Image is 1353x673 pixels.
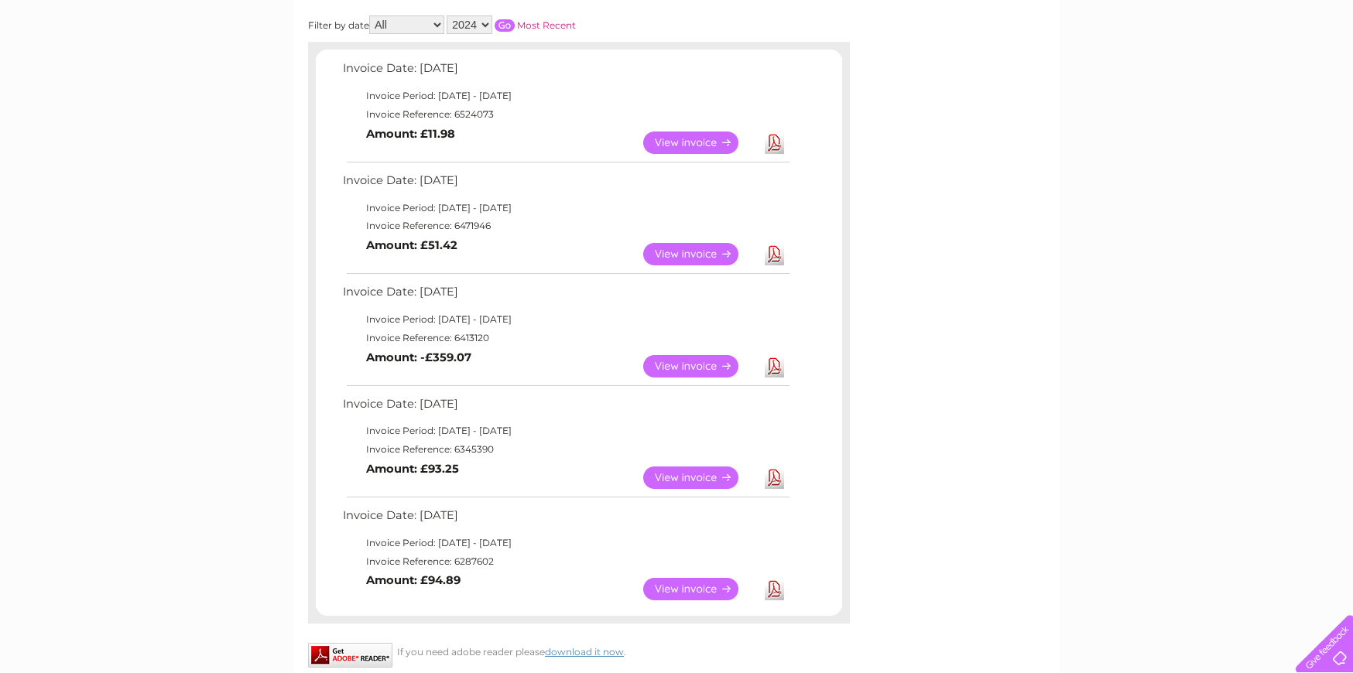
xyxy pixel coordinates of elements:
td: Invoice Period: [DATE] - [DATE] [339,199,792,217]
div: If you need adobe reader please . [308,643,850,658]
td: Invoice Reference: 6287602 [339,552,792,571]
a: Download [765,355,784,377]
a: Water [1081,66,1110,77]
a: Telecoms [1163,66,1209,77]
div: Filter by date [308,15,714,34]
td: Invoice Period: [DATE] - [DATE] [339,422,792,440]
a: Energy [1119,66,1153,77]
a: Download [765,132,784,154]
a: Most Recent [517,19,576,31]
td: Invoice Date: [DATE] [339,58,792,87]
a: 0333 014 3131 [1061,8,1168,27]
td: Invoice Period: [DATE] - [DATE] [339,534,792,552]
td: Invoice Period: [DATE] - [DATE] [339,87,792,105]
div: Clear Business is a trading name of Verastar Limited (registered in [GEOGRAPHIC_DATA] No. 3667643... [312,9,1043,75]
b: Amount: £51.42 [366,238,457,252]
a: download it now [545,646,624,658]
a: View [643,578,757,600]
b: Amount: -£359.07 [366,350,471,364]
b: Amount: £93.25 [366,462,459,476]
td: Invoice Date: [DATE] [339,282,792,310]
a: Download [765,578,784,600]
a: Download [765,243,784,265]
a: Log out [1302,66,1338,77]
b: Amount: £11.98 [366,127,455,141]
img: logo.png [47,40,126,87]
b: Amount: £94.89 [366,573,461,587]
a: Contact [1250,66,1288,77]
td: Invoice Date: [DATE] [339,505,792,534]
td: Invoice Reference: 6413120 [339,329,792,347]
a: Blog [1218,66,1241,77]
td: Invoice Reference: 6524073 [339,105,792,124]
a: Download [765,466,784,489]
td: Invoice Date: [DATE] [339,394,792,422]
td: Invoice Reference: 6345390 [339,440,792,459]
a: View [643,132,757,154]
td: Invoice Reference: 6471946 [339,217,792,235]
a: View [643,243,757,265]
a: View [643,355,757,377]
a: View [643,466,757,489]
td: Invoice Period: [DATE] - [DATE] [339,310,792,329]
td: Invoice Date: [DATE] [339,170,792,199]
